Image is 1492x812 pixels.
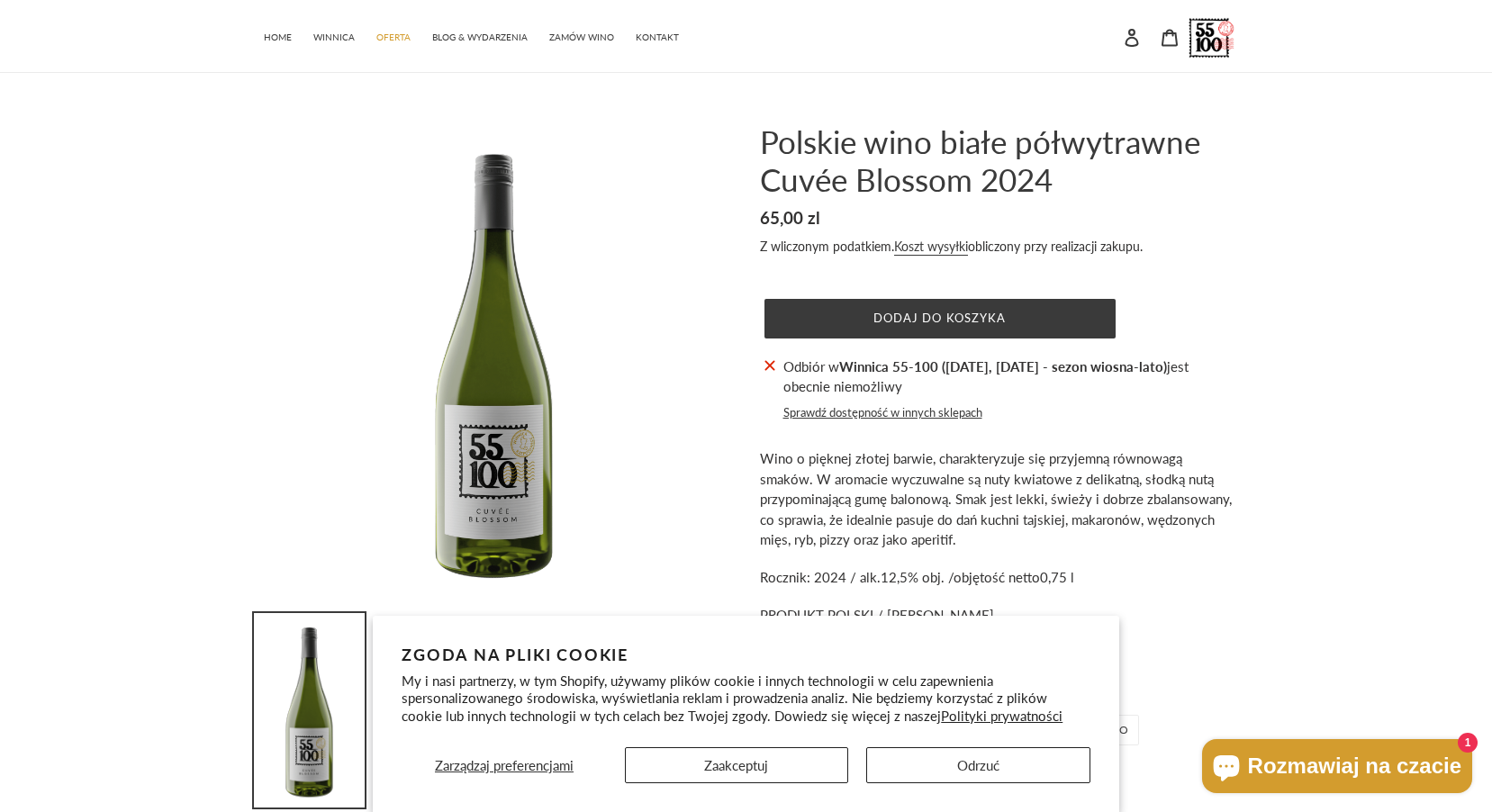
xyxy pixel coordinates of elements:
[254,613,365,807] img: Załaduj obraz do przeglądarki galerii, Polskie wino białe półwytrawne Cuvée Blossom 2024
[313,32,355,43] span: WINNICA
[402,645,1090,664] h2: Zgoda na pliki cookie
[304,23,364,49] a: WINNICA
[894,239,968,256] a: Koszt wysyłki
[376,32,411,43] span: OFERTA
[255,23,301,49] a: HOME
[402,747,606,783] button: Zarządzaj preferencjami
[402,672,1090,726] p: My i nasi partnerzy, w tym Shopify, używamy plików cookie i innych technologii w celu zapewnienia...
[432,32,528,43] span: BLOG & WYDARZENIA
[839,358,1167,374] strong: Winnica 55-100 ([DATE], [DATE] - sezon wiosna-lato)
[881,569,954,585] span: 12,5% obj. /
[367,23,420,49] a: OFERTA
[377,613,488,807] img: Załaduj obraz do przeglądarki galerii, Polskie wino białe półwytrawne Cuvée Blossom 2024
[540,23,623,49] a: ZAMÓW WINO
[760,207,820,228] span: 65,00 zl
[873,311,1006,325] span: Dodaj do koszyka
[764,299,1116,338] button: Dodaj do koszyka
[760,605,1237,626] p: PRODUKT POLSKI / [PERSON_NAME]
[760,569,881,585] span: Rocznik: 2024 / alk.
[435,757,574,773] span: Zarządzaj preferencjami
[760,237,1237,256] div: Z wliczonym podatkiem. obliczony przy realizacji zakupu.
[627,23,688,49] a: KONTAKT
[760,450,1232,547] span: Wino o pięknej złotej barwie, charakteryzuje się przyjemną równowagą smaków. W aromacie wyczuwaln...
[264,32,292,43] span: HOME
[783,356,1237,397] p: Odbiór w jest obecnie niemożliwy
[549,32,614,43] span: ZAMÓW WINO
[423,23,537,49] a: BLOG & WYDARZENIA
[1040,569,1074,585] span: 0,75 l
[760,122,1237,198] h1: Polskie wino białe półwytrawne Cuvée Blossom 2024
[636,32,679,43] span: KONTAKT
[1197,739,1478,798] inbox-online-store-chat: Czat w sklepie online Shopify
[954,569,1040,585] span: objętość netto
[866,747,1090,783] button: Odrzuć
[783,404,982,422] button: Sprawdź dostępność w innych sklepach
[625,747,849,783] button: Zaakceptuj
[941,708,1062,724] a: Polityki prywatności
